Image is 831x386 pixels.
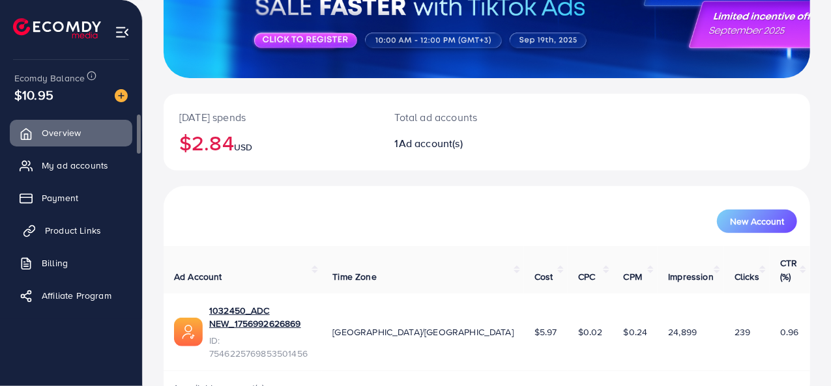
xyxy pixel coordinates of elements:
span: 0.96 [780,325,799,338]
span: Time Zone [332,270,376,283]
a: 1032450_ADC NEW_1756992626869 [209,304,312,331]
span: My ad accounts [42,159,108,172]
span: CTR (%) [780,256,797,283]
span: Billing [42,256,68,269]
a: Payment [10,185,132,211]
img: menu [115,25,130,40]
span: Product Links [45,224,101,237]
img: ic-ads-acc.e4c84228.svg [174,318,203,346]
span: Impression [668,270,714,283]
span: [GEOGRAPHIC_DATA]/[GEOGRAPHIC_DATA] [332,325,514,338]
span: ID: 7546225769853501456 [209,334,312,361]
img: logo [13,18,101,38]
span: CPM [624,270,642,283]
span: $0.24 [624,325,648,338]
span: CPC [578,270,595,283]
a: Affiliate Program [10,283,132,309]
span: Ad account(s) [399,136,463,150]
button: New Account [717,210,797,233]
span: New Account [730,217,784,226]
span: Clicks [735,270,759,283]
a: Product Links [10,217,132,243]
a: Billing [10,250,132,276]
img: image [115,89,128,102]
h2: 1 [395,137,525,150]
span: 24,899 [668,325,697,338]
span: 239 [735,325,750,338]
p: Total ad accounts [395,109,525,125]
span: Cost [534,270,553,283]
span: USD [234,141,252,154]
span: $5.97 [534,325,557,338]
span: $0.02 [578,325,603,338]
p: [DATE] spends [179,109,364,125]
span: Payment [42,191,78,204]
span: Overview [42,126,81,139]
span: Ecomdy Balance [14,72,85,85]
iframe: Chat [776,327,821,376]
a: Overview [10,120,132,146]
a: My ad accounts [10,152,132,178]
h2: $2.84 [179,130,364,155]
span: Ad Account [174,270,222,283]
span: $10.95 [14,85,53,104]
span: Affiliate Program [42,289,111,302]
